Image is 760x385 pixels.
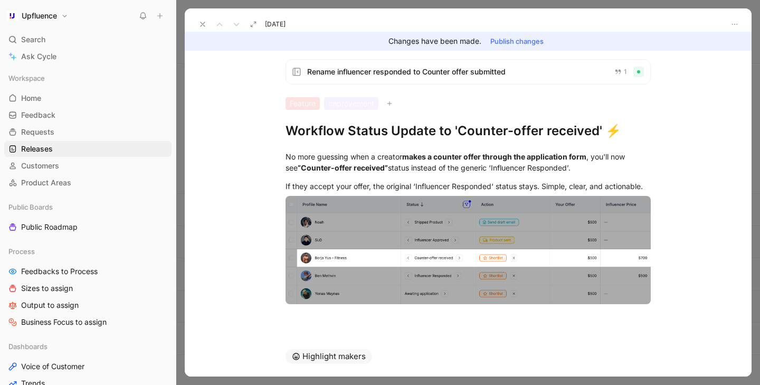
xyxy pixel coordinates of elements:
div: Improvement [324,97,378,110]
div: Dashboards [4,339,172,354]
div: If they accept your offer, the original ‘Influencer Responded‘ status stays. Simple, clear, and a... [286,181,651,192]
strong: “Counter-offer received” [298,163,388,172]
span: Public Roadmap [21,222,78,232]
button: 1 [612,66,629,78]
span: Output to assign [21,300,79,311]
a: Requests [4,124,172,140]
div: No more guessing when a creator , you'll now see status instead of the generic ‘Influencer Respon... [286,151,651,173]
div: Public BoardsPublic Roadmap [4,199,172,235]
button: Highlight makers [286,349,372,364]
img: Upfluence [7,11,17,21]
h1: Upfluence [22,11,57,21]
span: Rename influencer responded to Counter offer submitted [307,65,606,78]
span: 1 [624,69,627,75]
a: Ask Cycle [4,49,172,64]
button: Publish changes [486,34,548,49]
h1: Workflow Status Update to 'Counter-offer received' ⚡ [286,123,651,139]
span: Product Areas [21,177,71,188]
span: Requests [21,127,54,137]
span: Business Focus to assign [21,317,107,327]
a: Voice of Customer [4,359,172,374]
span: Home [21,93,41,104]
a: Product Areas [4,175,172,191]
div: Workspace [4,70,172,86]
span: Feedbacks to Process [21,266,98,277]
span: Dashboards [8,341,47,352]
a: Output to assign [4,297,172,313]
span: Ask Cycle [21,50,56,63]
div: Search [4,32,172,48]
img: Counter-offer received status.png [286,196,651,304]
a: Home [4,90,172,106]
strong: makes a counter offer through the application form [402,152,586,161]
span: Sizes to assign [21,283,73,294]
div: FeatureImprovement [286,97,651,110]
span: Feedback [21,110,55,120]
a: Feedbacks to Process [4,264,172,279]
div: Public Boards [4,199,172,215]
a: Feedback [4,107,172,123]
a: Public Roadmap [4,219,172,235]
div: Changes have been made. [185,32,752,51]
div: Feature [286,97,320,110]
span: Releases [21,144,53,154]
a: Business Focus to assign [4,314,172,330]
div: ProcessFeedbacks to ProcessSizes to assignOutput to assignBusiness Focus to assign [4,243,172,330]
span: Voice of Customer [21,361,84,372]
span: Workspace [8,73,45,83]
a: Releases [4,141,172,157]
span: [DATE] [265,20,286,29]
button: UpfluenceUpfluence [4,8,71,23]
span: Search [21,33,45,46]
a: Customers [4,158,172,174]
span: Customers [21,161,59,171]
a: Sizes to assign [4,280,172,296]
div: Process [4,243,172,259]
span: Process [8,246,35,257]
span: Public Boards [8,202,53,212]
